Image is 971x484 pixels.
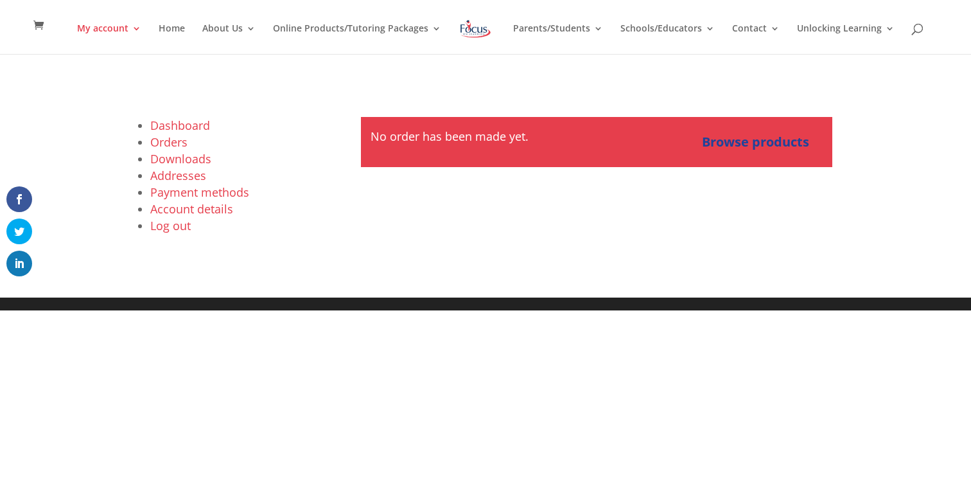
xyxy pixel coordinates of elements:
[150,134,188,150] a: Orders
[202,24,256,54] a: About Us
[150,118,210,133] a: Dashboard
[459,17,492,40] img: Focus on Learning
[159,24,185,54] a: Home
[150,201,233,217] a: Account details
[150,184,249,200] a: Payment methods
[273,24,441,54] a: Online Products/Tutoring Packages
[361,117,832,167] div: No order has been made yet.
[797,24,895,54] a: Unlocking Learning
[150,218,191,233] a: Log out
[77,24,141,54] a: My account
[620,24,715,54] a: Schools/Educators
[732,24,780,54] a: Contact
[150,151,211,166] a: Downloads
[150,168,206,183] a: Addresses
[513,24,603,54] a: Parents/Students
[139,117,347,246] nav: Account pages
[688,127,823,157] a: Browse products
